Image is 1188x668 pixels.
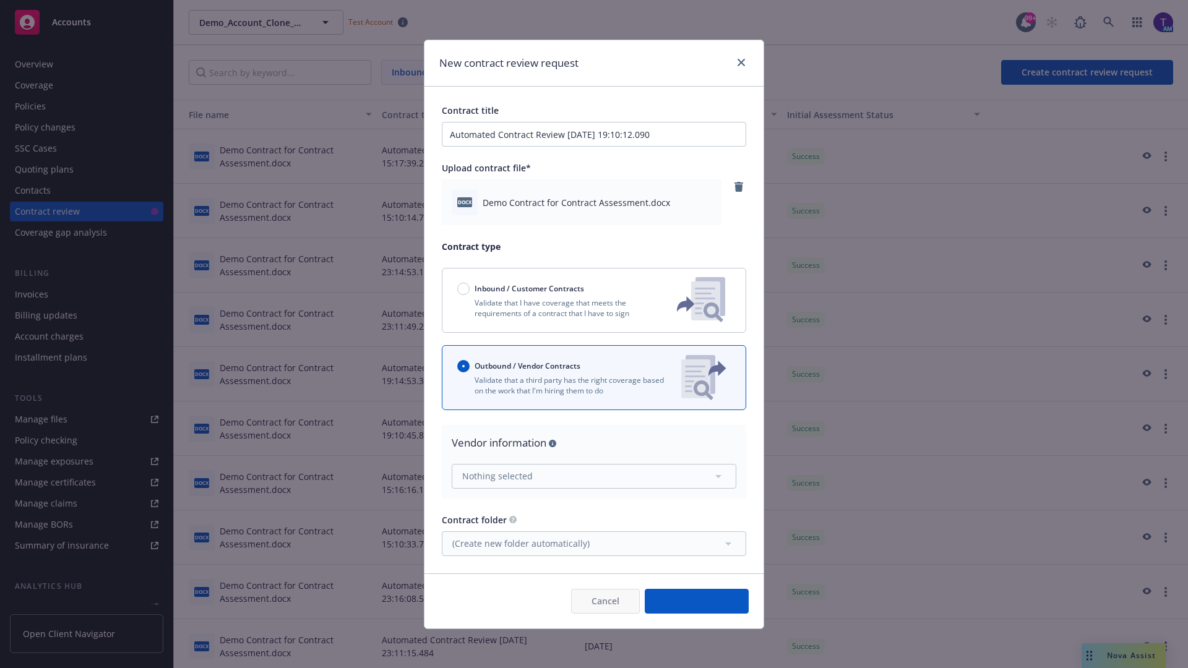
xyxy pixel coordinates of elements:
span: Nothing selected [462,469,533,482]
div: Vendor information [452,435,736,451]
h1: New contract review request [439,55,579,71]
button: Nothing selected [452,464,736,489]
span: Contract title [442,105,499,116]
span: Outbound / Vendor Contracts [475,361,580,371]
p: Validate that I have coverage that meets the requirements of a contract that I have to sign [457,298,656,319]
span: docx [457,197,472,207]
span: (Create new folder automatically) [452,537,590,550]
button: Cancel [571,589,640,614]
a: remove [731,179,746,194]
p: Contract type [442,240,746,253]
span: Contract folder [442,514,507,526]
button: Inbound / Customer ContractsValidate that I have coverage that meets the requirements of a contra... [442,268,746,333]
button: Outbound / Vendor ContractsValidate that a third party has the right coverage based on the work t... [442,345,746,410]
span: Upload contract file* [442,162,531,174]
span: Inbound / Customer Contracts [475,283,584,294]
span: Cancel [592,595,619,607]
input: Enter a title for this contract [442,122,746,147]
a: close [734,55,749,70]
span: Demo Contract for Contract Assessment.docx [483,196,670,209]
span: Create request [665,595,728,607]
input: Inbound / Customer Contracts [457,283,470,295]
input: Outbound / Vendor Contracts [457,360,470,372]
p: Validate that a third party has the right coverage based on the work that I'm hiring them to do [457,375,671,396]
button: Create request [645,589,749,614]
button: (Create new folder automatically) [442,531,746,556]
